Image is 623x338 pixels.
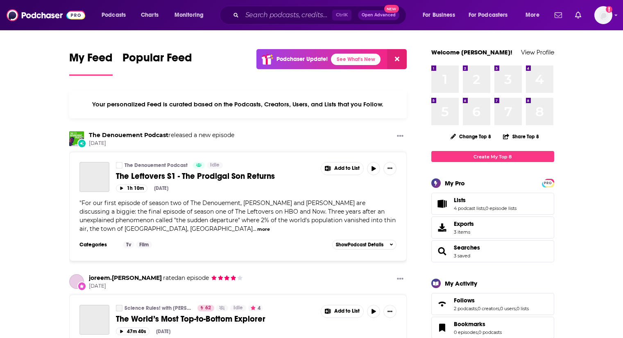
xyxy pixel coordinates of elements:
span: Popular Feed [122,51,192,70]
span: Monitoring [174,9,204,21]
button: Show profile menu [594,6,612,24]
a: The World’s Most Top-to-Bottom Explorer [116,314,315,324]
span: New [384,5,399,13]
a: Film [136,241,152,248]
span: " [79,199,396,232]
span: Show Podcast Details [336,242,383,248]
span: , [477,306,478,311]
span: For Podcasters [469,9,508,21]
a: Tv [123,241,134,248]
button: open menu [169,9,214,22]
span: 3 items [454,229,474,235]
div: Search podcasts, credits, & more... [227,6,414,25]
a: Show notifications dropdown [572,8,584,22]
span: Idle [210,161,220,169]
span: ... [253,225,256,232]
span: Add to List [334,165,360,171]
span: rated [163,274,178,282]
a: Idle [207,162,223,169]
button: more [257,226,270,233]
span: More [526,9,539,21]
h3: released a new episode [89,131,234,139]
div: New Rating [77,282,86,291]
span: an episode [162,274,209,282]
img: User Profile [594,6,612,24]
span: Lists [454,196,466,204]
a: View Profile [521,48,554,56]
a: The Denouement Podcast [69,131,84,146]
span: 62 [205,304,211,312]
button: 4 [248,305,263,311]
a: joreem.mcmillan [89,274,162,282]
span: joreem.mcmillan's Rating: 4 out of 5 [211,275,243,281]
button: 1h 10m [116,185,147,192]
button: Show More Button [394,131,407,142]
a: Lists [454,196,517,204]
a: Show notifications dropdown [551,8,565,22]
button: Show More Button [383,162,396,175]
a: 62 [197,305,214,311]
a: Charts [136,9,163,22]
span: PRO [543,180,553,186]
a: Follows [434,298,451,310]
span: Searches [431,240,554,262]
a: 0 lists [517,306,529,311]
a: The Denouement Podcast [125,162,188,169]
a: 0 creators [478,306,499,311]
span: Follows [454,297,475,304]
a: The Leftovers S1 - The Prodigal Son Returns [79,162,109,192]
h3: Categories [79,241,116,248]
div: My Activity [445,279,477,287]
a: Welcome [PERSON_NAME]! [431,48,512,56]
button: Show More Button [394,274,407,284]
button: Share Top 8 [503,128,539,144]
button: Open AdvancedNew [358,10,399,20]
a: My Feed [69,51,113,76]
span: The World’s Most Top-to-Bottom Explorer [116,314,265,324]
svg: Add a profile image [606,6,612,13]
span: The Leftovers S1 - The Prodigal Son Returns [116,171,275,181]
img: Podchaser - Follow, Share and Rate Podcasts [7,7,85,23]
a: 3 saved [454,253,470,259]
a: The Denouement Podcast [116,162,122,169]
a: Bookmarks [454,320,502,328]
button: open menu [463,9,520,22]
a: Searches [454,244,480,251]
button: ShowPodcast Details [332,240,397,250]
button: open menu [417,9,465,22]
div: [DATE] [156,329,170,334]
span: Podcasts [102,9,126,21]
div: [DATE] [154,185,168,191]
a: Science Rules! with [PERSON_NAME] [125,305,192,311]
a: Science Rules! with Bill Nye [116,305,122,311]
a: Idle [230,305,246,311]
a: The World’s Most Top-to-Bottom Explorer [79,305,109,335]
span: Bookmarks [454,320,485,328]
span: Exports [454,220,474,228]
a: Popular Feed [122,51,192,76]
span: , [516,306,517,311]
a: 2 podcasts [454,306,477,311]
input: Search podcasts, credits, & more... [242,9,332,22]
span: Ctrl K [332,10,351,20]
span: Follows [431,293,554,315]
span: My Feed [69,51,113,70]
span: [DATE] [89,140,234,147]
a: Create My Top 8 [431,151,554,162]
button: open menu [96,9,136,22]
button: Change Top 8 [446,131,496,142]
a: 0 episodes [454,329,478,335]
a: 0 users [500,306,516,311]
button: Show More Button [321,162,364,175]
span: Exports [434,222,451,233]
div: New Episode [77,139,86,148]
a: 0 episode lists [485,205,517,211]
span: Charts [141,9,159,21]
span: Open Advanced [362,13,396,17]
a: The Leftovers S1 - The Prodigal Son Returns [116,171,315,181]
